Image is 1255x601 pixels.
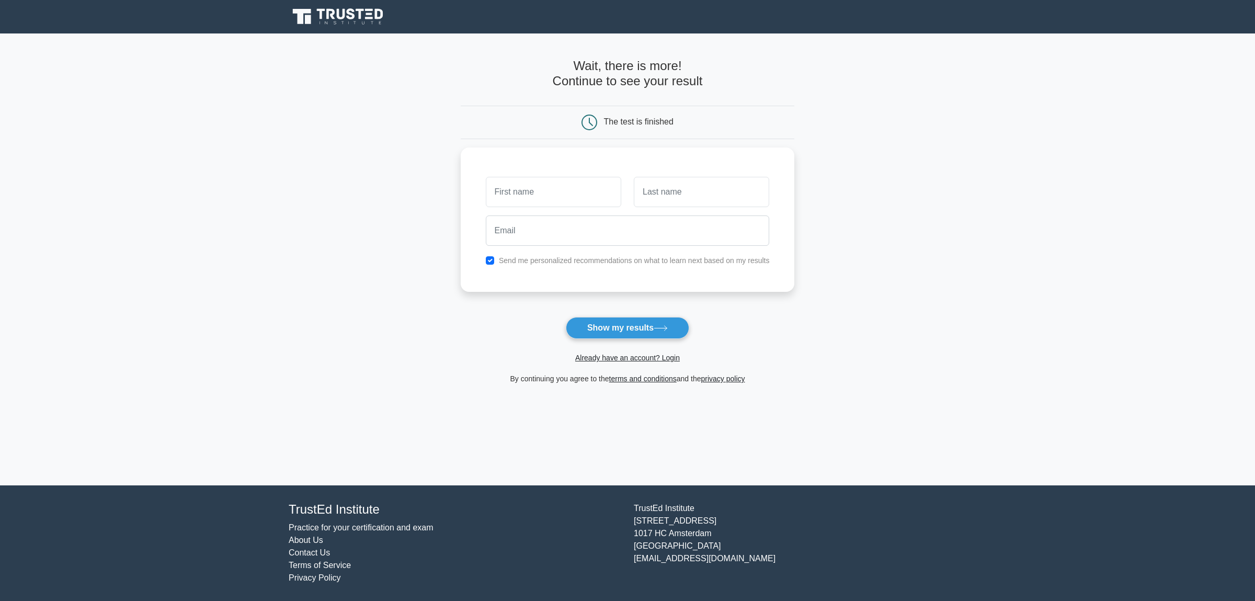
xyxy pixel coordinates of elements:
[289,561,351,570] a: Terms of Service
[289,523,433,532] a: Practice for your certification and exam
[486,216,770,246] input: Email
[575,354,680,362] a: Already have an account? Login
[461,59,795,89] h4: Wait, there is more! Continue to see your result
[566,317,689,339] button: Show my results
[604,117,674,126] div: The test is finished
[289,536,323,545] a: About Us
[289,548,330,557] a: Contact Us
[634,177,769,207] input: Last name
[499,256,770,265] label: Send me personalized recommendations on what to learn next based on my results
[486,177,621,207] input: First name
[289,573,341,582] a: Privacy Policy
[627,502,973,584] div: TrustEd Institute [STREET_ADDRESS] 1017 HC Amsterdam [GEOGRAPHIC_DATA] [EMAIL_ADDRESS][DOMAIN_NAME]
[289,502,621,517] h4: TrustEd Institute
[454,372,801,385] div: By continuing you agree to the and the
[609,375,677,383] a: terms and conditions
[701,375,745,383] a: privacy policy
